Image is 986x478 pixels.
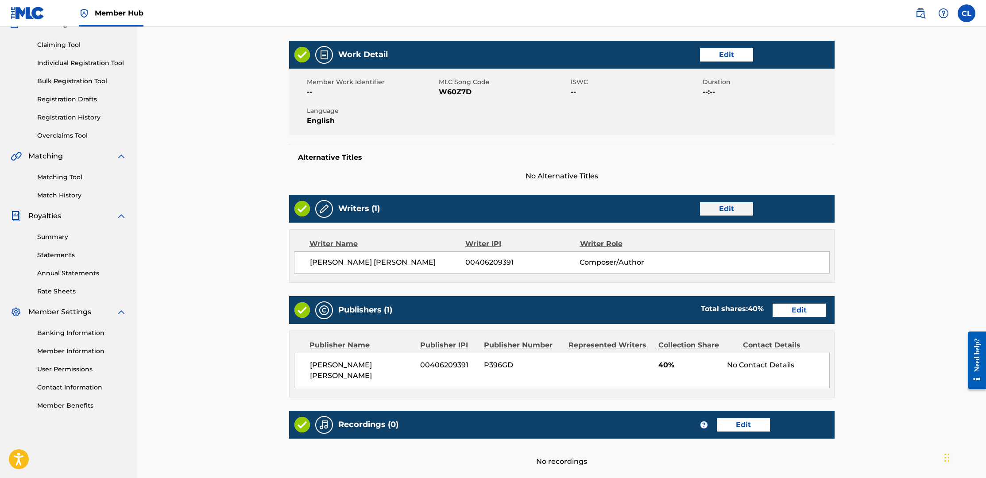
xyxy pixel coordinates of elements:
[294,201,310,216] img: Valid
[37,173,127,182] a: Matching Tool
[703,87,832,97] span: --:--
[580,257,684,268] span: Composer/Author
[942,436,986,478] iframe: Chat Widget
[319,420,329,430] img: Recordings
[568,340,652,351] div: Represented Writers
[116,211,127,221] img: expand
[307,106,437,116] span: Language
[701,304,764,314] div: Total shares:
[319,50,329,60] img: Work Detail
[439,87,568,97] span: W60Z7D
[338,420,398,430] h5: Recordings (0)
[37,251,127,260] a: Statements
[717,418,770,432] a: Edit
[703,77,832,87] span: Duration
[37,365,127,374] a: User Permissions
[743,340,821,351] div: Contact Details
[95,8,143,18] span: Member Hub
[37,77,127,86] a: Bulk Registration Tool
[294,302,310,318] img: Valid
[961,324,986,397] iframe: Resource Center
[289,171,835,181] span: No Alternative Titles
[338,305,392,315] h5: Publishers (1)
[37,131,127,140] a: Overclaims Tool
[700,202,753,216] a: Edit
[580,239,684,249] div: Writer Role
[465,239,580,249] div: Writer IPI
[571,87,700,97] span: --
[773,304,826,317] a: Edit
[11,7,45,19] img: MLC Logo
[28,211,61,221] span: Royalties
[37,58,127,68] a: Individual Registration Tool
[420,360,477,370] span: 00406209391
[727,360,829,370] div: No Contact Details
[79,8,89,19] img: Top Rightsholder
[37,113,127,122] a: Registration History
[37,269,127,278] a: Annual Statements
[658,360,721,370] span: 40%
[938,8,949,19] img: help
[484,360,562,370] span: P396GD
[294,47,310,62] img: Valid
[338,50,388,60] h5: Work Detail
[420,340,477,351] div: Publisher IPI
[307,87,437,97] span: --
[37,40,127,50] a: Claiming Tool
[935,4,952,22] div: Help
[11,151,22,162] img: Matching
[915,8,926,19] img: search
[37,328,127,338] a: Banking Information
[439,77,568,87] span: MLC Song Code
[37,287,127,296] a: Rate Sheets
[294,417,310,432] img: Valid
[958,4,975,22] div: User Menu
[700,421,708,428] span: ?
[28,151,63,162] span: Matching
[116,307,127,317] img: expand
[310,360,414,381] span: [PERSON_NAME] [PERSON_NAME]
[116,151,127,162] img: expand
[307,77,437,87] span: Member Work Identifier
[658,340,736,351] div: Collection Share
[338,204,380,214] h5: Writers (1)
[319,305,329,316] img: Publishers
[11,211,21,221] img: Royalties
[309,340,414,351] div: Publisher Name
[307,116,437,126] span: English
[944,444,950,471] div: Drag
[37,95,127,104] a: Registration Drafts
[319,204,329,214] img: Writers
[748,305,764,313] span: 40 %
[37,191,127,200] a: Match History
[912,4,929,22] a: Public Search
[37,347,127,356] a: Member Information
[310,257,466,268] span: [PERSON_NAME] [PERSON_NAME]
[700,48,753,62] a: Edit
[37,383,127,392] a: Contact Information
[37,232,127,242] a: Summary
[571,77,700,87] span: ISWC
[11,307,21,317] img: Member Settings
[309,239,466,249] div: Writer Name
[298,153,826,162] h5: Alternative Titles
[37,401,127,410] a: Member Benefits
[484,340,562,351] div: Publisher Number
[465,257,580,268] span: 00406209391
[28,307,91,317] span: Member Settings
[289,439,835,467] div: No recordings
